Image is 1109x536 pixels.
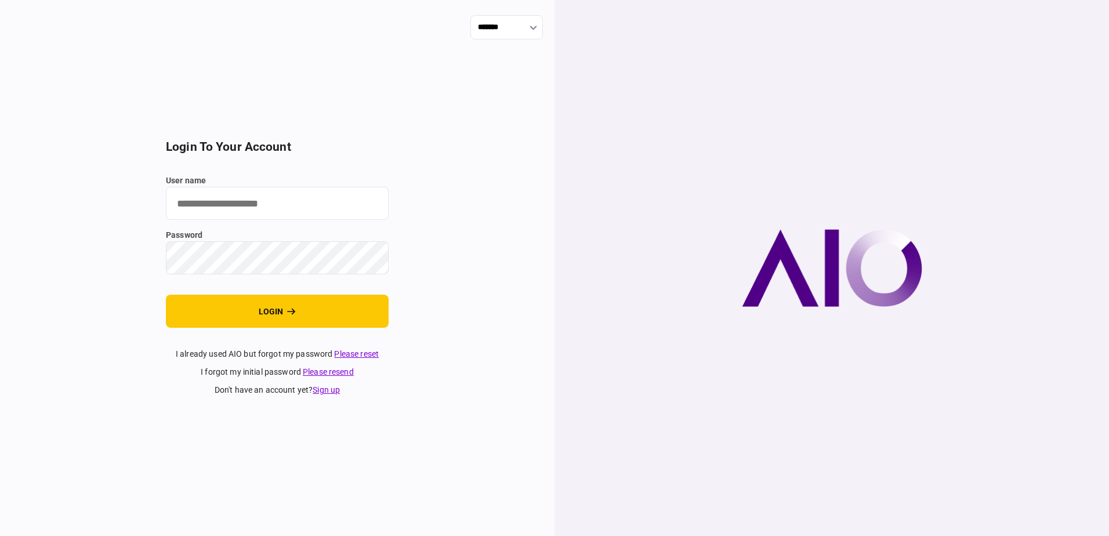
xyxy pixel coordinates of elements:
[334,349,379,358] a: Please reset
[166,348,389,360] div: I already used AIO but forgot my password
[166,229,389,241] label: password
[313,385,340,394] a: Sign up
[166,366,389,378] div: I forgot my initial password
[166,241,389,274] input: password
[470,15,543,39] input: show language options
[166,187,389,220] input: user name
[303,367,354,376] a: Please resend
[166,140,389,154] h2: login to your account
[166,295,389,328] button: login
[166,175,389,187] label: user name
[742,229,922,307] img: AIO company logo
[166,384,389,396] div: don't have an account yet ?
